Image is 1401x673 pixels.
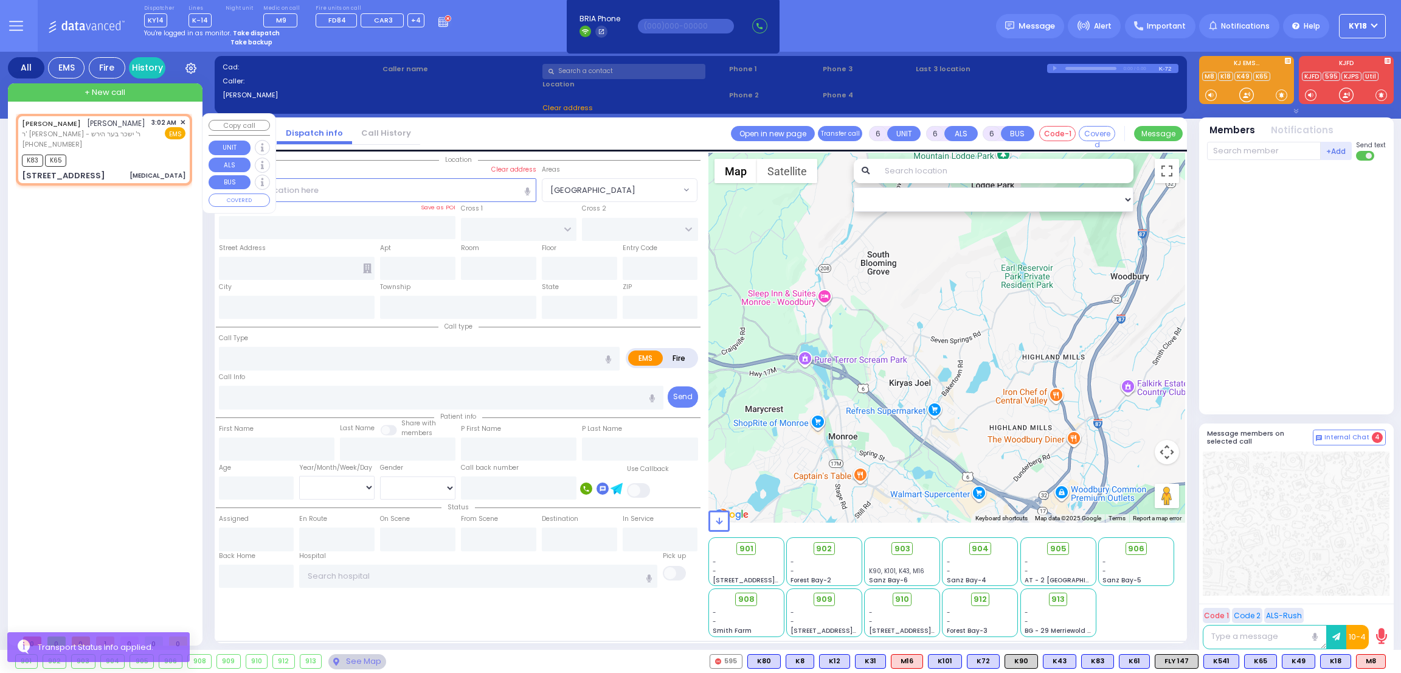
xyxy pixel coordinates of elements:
[299,463,375,473] div: Year/Month/Week/Day
[219,551,255,561] label: Back Home
[439,155,478,164] span: Location
[22,155,43,167] span: K83
[328,15,346,25] span: FD84
[189,13,212,27] span: K-14
[967,654,1000,669] div: BLS
[1005,654,1038,669] div: K90
[401,419,436,428] small: Share with
[790,626,905,635] span: [STREET_ADDRESS][PERSON_NAME]
[1346,625,1369,649] button: 10-4
[1102,576,1141,585] span: Sanz Bay-5
[729,90,818,100] span: Phone 2
[1282,654,1315,669] div: K49
[230,38,272,47] strong: Take backup
[1302,72,1321,81] a: KJFD
[299,565,657,588] input: Search hospital
[1339,14,1386,38] button: KY18
[1234,72,1252,81] a: K49
[219,282,232,292] label: City
[421,203,455,212] label: Save as POI
[45,155,66,167] span: K65
[1232,608,1262,623] button: Code 2
[542,64,705,79] input: Search a contact
[662,350,696,366] label: Fire
[461,514,498,524] label: From Scene
[1299,60,1394,69] label: KJFD
[819,654,850,669] div: K12
[1218,72,1233,81] a: K18
[1102,567,1106,576] span: -
[1372,432,1383,443] span: 4
[823,64,912,74] span: Phone 3
[1079,126,1115,141] button: Covered
[947,557,950,567] span: -
[1363,72,1379,81] a: Util
[1159,64,1178,73] div: K-72
[928,654,962,669] div: BLS
[790,567,794,576] span: -
[916,64,1047,74] label: Last 3 location
[855,654,886,669] div: BLS
[277,127,352,139] a: Dispatch info
[790,557,794,567] span: -
[714,159,757,183] button: Show street map
[1203,654,1239,669] div: K541
[328,654,386,669] div: See map
[461,204,483,214] label: Cross 1
[129,57,165,78] a: History
[299,514,327,524] label: En Route
[1050,543,1067,555] span: 905
[869,608,873,617] span: -
[713,576,828,585] span: [STREET_ADDRESS][PERSON_NAME]
[1221,21,1270,32] span: Notifications
[1134,126,1183,141] button: Message
[790,608,794,617] span: -
[711,507,752,523] a: Open this area in Google Maps (opens a new window)
[542,282,559,292] label: State
[1356,654,1386,669] div: M8
[246,655,268,668] div: 910
[401,428,432,438] span: members
[219,178,536,201] input: Search location here
[1356,654,1386,669] div: ALS KJ
[1253,72,1270,81] a: K65
[1155,159,1179,183] button: Toggle fullscreen view
[1349,21,1367,32] span: KY18
[542,178,698,201] span: MONROE VILLAGE
[816,593,832,605] span: 909
[8,57,44,78] div: All
[151,118,176,127] span: 3:02 AM
[967,654,1000,669] div: K72
[273,655,294,668] div: 912
[579,13,620,24] span: BRIA Phone
[219,514,249,524] label: Assigned
[441,503,475,512] span: Status
[623,514,654,524] label: In Service
[711,507,752,523] img: Google
[233,29,280,38] strong: Take dispatch
[947,608,950,617] span: -
[790,617,794,626] span: -
[189,5,212,12] label: Lines
[739,543,753,555] span: 901
[877,159,1133,183] input: Search location
[1094,21,1112,32] span: Alert
[219,372,245,382] label: Call Info
[144,5,175,12] label: Dispatcher
[1001,126,1034,141] button: BUS
[542,79,725,89] label: Location
[944,126,978,141] button: ALS
[22,129,145,139] span: ר' [PERSON_NAME] - ר' ישכר בער הירש
[947,576,986,585] span: Sanz Bay-4
[1324,433,1369,442] span: Internal Chat
[1313,430,1386,445] button: Internal Chat 4
[226,5,253,12] label: Night unit
[1119,654,1150,669] div: K61
[1199,60,1294,69] label: KJ EMS...
[130,171,185,180] div: [MEDICAL_DATA]
[550,184,635,197] span: [GEOGRAPHIC_DATA]
[1128,543,1144,555] span: 906
[85,86,125,99] span: + New call
[1244,654,1277,669] div: BLS
[276,15,286,25] span: M9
